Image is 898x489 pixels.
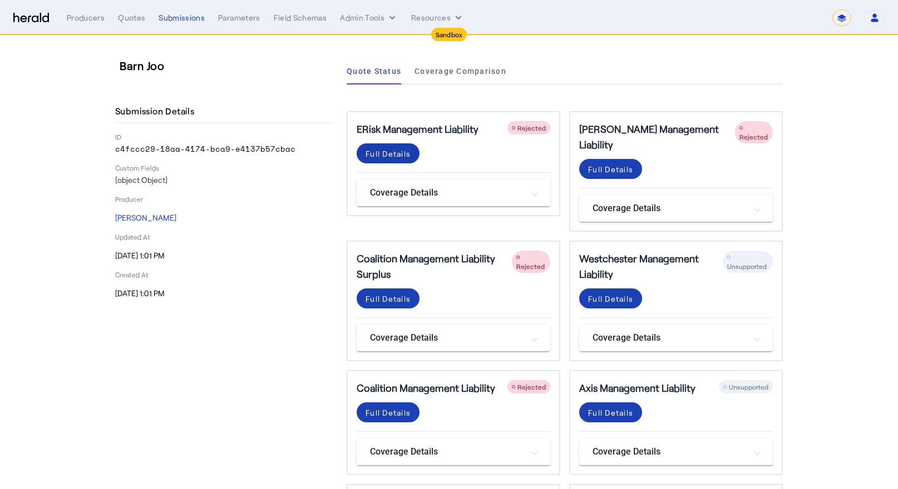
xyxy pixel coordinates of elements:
[579,325,773,351] mat-expansion-panel-header: Coverage Details
[729,383,768,391] span: Unsupported
[370,331,524,345] mat-panel-title: Coverage Details
[516,262,545,270] span: Rejected
[517,383,546,391] span: Rejected
[118,12,145,23] div: Quotes
[415,58,506,84] a: Coverage Comparison
[120,58,338,73] h3: Barn Joo
[115,250,333,261] p: [DATE] 1:01 PM
[115,174,333,186] p: [object Object]
[431,28,467,41] div: Sandbox
[115,163,333,172] p: Custom Fields
[593,331,746,345] mat-panel-title: Coverage Details
[588,407,633,418] div: Full Details
[357,288,420,308] button: Full Details
[159,12,205,23] div: Submissions
[347,67,401,75] span: Quote Status
[67,12,105,23] div: Producers
[370,445,524,458] mat-panel-title: Coverage Details
[593,445,746,458] mat-panel-title: Coverage Details
[357,121,478,137] h5: ERisk Management Liability
[366,148,411,159] div: Full Details
[357,402,420,422] button: Full Details
[588,163,633,175] div: Full Details
[366,407,411,418] div: Full Details
[115,288,333,299] p: [DATE] 1:01 PM
[366,293,411,305] div: Full Details
[115,194,333,203] p: Producer
[340,12,398,23] button: internal dropdown menu
[579,195,773,222] mat-expansion-panel-header: Coverage Details
[739,133,768,141] span: Rejected
[415,67,506,75] span: Coverage Comparison
[347,58,401,84] a: Quote Status
[593,202,746,215] mat-panel-title: Coverage Details
[370,186,524,199] mat-panel-title: Coverage Details
[115,270,333,279] p: Created At
[357,438,550,465] mat-expansion-panel-header: Coverage Details
[218,12,260,23] div: Parameters
[357,179,550,206] mat-expansion-panel-header: Coverage Details
[115,104,199,118] h4: Submission Details
[13,13,49,23] img: Herald Logo
[411,12,464,23] button: Resources dropdown menu
[115,232,333,241] p: Updated At
[579,438,773,465] mat-expansion-panel-header: Coverage Details
[579,380,695,396] h5: Axis Management Liability
[579,402,642,422] button: Full Details
[357,380,495,396] h5: Coalition Management Liability
[588,293,633,305] div: Full Details
[115,132,333,141] p: ID
[274,12,327,23] div: Field Schemas
[579,251,723,282] h5: Westchester Management Liability
[579,159,642,179] button: Full Details
[357,251,512,282] h5: Coalition Management Liability Surplus
[579,288,642,308] button: Full Details
[579,121,735,152] h5: [PERSON_NAME] Management Liability
[115,143,333,154] p: c4fccc29-18aa-4174-bca9-e4137b57cbac
[357,325,550,351] mat-expansion-panel-header: Coverage Details
[357,143,420,163] button: Full Details
[727,262,767,270] span: Unsupported
[115,212,333,223] p: [PERSON_NAME]
[517,124,546,132] span: Rejected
